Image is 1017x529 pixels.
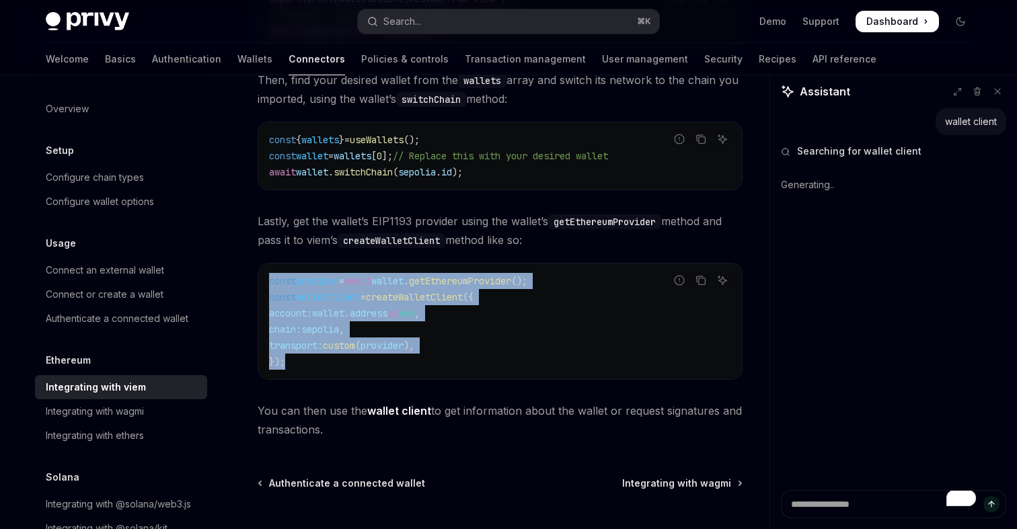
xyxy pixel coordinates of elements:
[296,291,361,303] span: walletClient
[301,323,339,335] span: sepolia
[361,291,366,303] span: =
[856,11,939,32] a: Dashboard
[371,150,377,162] span: [
[296,134,301,146] span: {
[269,356,285,368] span: });
[358,9,659,34] button: Open search
[35,307,207,331] a: Authenticate a connected wallet
[296,150,328,162] span: wallet
[945,115,997,128] div: wallet client
[781,145,1006,158] button: Searching for wallet client
[46,12,129,31] img: dark logo
[46,169,144,186] div: Configure chain types
[46,469,79,485] h5: Solana
[258,71,743,108] span: Then, find your desired wallet from the array and switch its network to the chain you imported, u...
[269,323,301,335] span: chain:
[866,15,918,28] span: Dashboard
[404,339,414,352] span: ),
[237,43,272,75] a: Wallets
[269,134,296,146] span: const
[339,275,344,287] span: =
[441,166,452,178] span: id
[46,286,163,302] div: Connect or create a wallet
[637,16,651,27] span: ⌘ K
[361,339,404,352] span: provider
[269,339,323,352] span: transport:
[46,101,89,117] div: Overview
[802,15,839,28] a: Support
[387,307,398,319] span: as
[312,307,344,319] span: wallet
[781,490,1006,518] textarea: To enrich screen reader interactions, please activate Accessibility in Grammarly extension settings
[338,233,445,248] code: createWalletClient
[511,275,527,287] span: ();
[393,150,608,162] span: // Replace this with your desired wallet
[258,401,743,439] span: You can then use the to get information about the wallet or request signatures and transactions.
[269,150,296,162] span: const
[46,311,188,327] div: Authenticate a connected wallet
[355,339,361,352] span: (
[465,43,586,75] a: Transaction management
[463,291,474,303] span: ({
[152,43,221,75] a: Authentication
[35,97,207,121] a: Overview
[46,352,91,368] h5: Ethereum
[671,272,688,289] button: Report incorrect code
[398,307,414,319] span: Hex
[269,477,425,490] span: Authenticate a connected wallet
[46,262,164,278] div: Connect an external wallet
[714,272,731,289] button: Ask AI
[35,282,207,307] a: Connect or create a wallet
[622,477,731,490] span: Integrating with wagmi
[602,43,688,75] a: User management
[105,43,136,75] a: Basics
[344,275,371,287] span: await
[46,43,89,75] a: Welcome
[35,258,207,282] a: Connect an external wallet
[323,339,355,352] span: custom
[258,212,743,249] span: Lastly, get the wallet’s EIP1193 provider using the wallet’s method and pass it to viem’s method ...
[350,134,404,146] span: useWallets
[383,13,421,30] div: Search...
[35,190,207,214] a: Configure wallet options
[328,166,334,178] span: .
[46,235,76,251] h5: Usage
[334,166,393,178] span: switchChain
[269,291,296,303] span: const
[458,73,506,88] code: wallets
[398,166,436,178] span: sepolia
[414,307,420,319] span: ,
[983,496,1000,512] button: Send message
[759,43,796,75] a: Recipes
[339,323,344,335] span: ,
[269,275,296,287] span: const
[289,43,345,75] a: Connectors
[404,134,420,146] span: ();
[382,150,393,162] span: ];
[548,214,661,229] code: getEthereumProvider
[46,194,154,210] div: Configure wallet options
[436,166,441,178] span: .
[344,134,350,146] span: =
[950,11,971,32] button: Toggle dark mode
[692,272,710,289] button: Copy the contents from the code block
[714,130,731,148] button: Ask AI
[759,15,786,28] a: Demo
[269,166,296,178] span: await
[800,83,850,99] span: Assistant
[35,375,207,399] a: Integrating with viem
[35,399,207,423] a: Integrating with wagmi
[46,403,144,419] div: Integrating with wagmi
[350,307,387,319] span: address
[361,43,449,75] a: Policies & controls
[339,134,344,146] span: }
[46,428,144,444] div: Integrating with ethers
[704,43,743,75] a: Security
[269,307,312,319] span: account:
[396,92,466,107] code: switchChain
[692,130,710,148] button: Copy the contents from the code block
[296,166,328,178] span: wallet
[781,167,1006,202] div: Generating..
[344,307,350,319] span: .
[334,150,371,162] span: wallets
